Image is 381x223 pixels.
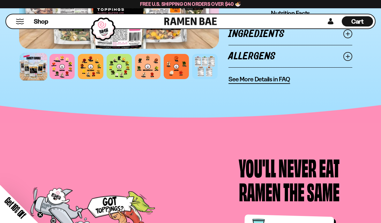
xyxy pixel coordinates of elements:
[351,18,364,25] span: Cart
[228,75,290,83] span: See More Details in FAQ
[228,75,290,84] a: See More Details in FAQ
[283,179,304,203] div: the
[279,155,317,179] div: Never
[3,195,28,220] span: Get 10% Off
[140,1,241,7] span: Free U.S. Shipping on Orders over $40 🍜
[239,155,276,179] div: You'll
[239,179,281,203] div: Ramen
[34,16,48,26] a: Shop
[34,17,48,26] span: Shop
[319,155,340,179] div: Eat
[228,45,352,67] a: Allergens
[342,14,373,28] div: Cart
[37,212,43,218] button: Close teaser
[307,179,340,203] div: Same
[16,19,24,24] button: Mobile Menu Trigger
